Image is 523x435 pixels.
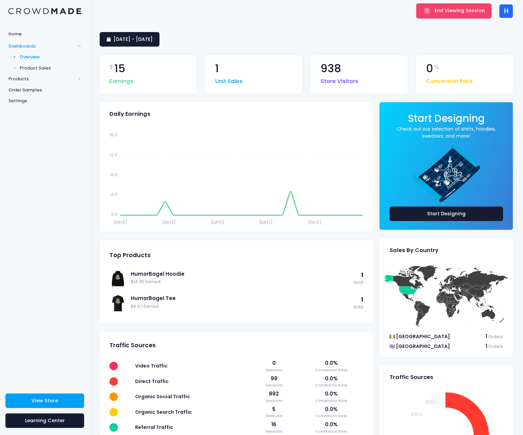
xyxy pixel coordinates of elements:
span: $ [109,63,113,71]
span: 0.0% [299,421,363,428]
span: Order Samples [8,87,81,93]
span: Earnings [109,74,133,86]
span: Top Products [109,252,151,259]
span: Organic Search Traffic [135,409,192,415]
tspan: 12.0 [110,152,117,158]
span: Conversion Rate [299,398,363,404]
a: HumorBagel Tee [131,295,350,302]
a: [DATE] - [DATE] [100,32,159,47]
span: 1 [485,343,487,350]
span: Traffic Sources [390,374,433,381]
span: 0.0% [299,375,363,382]
span: Daily Earnings [109,111,150,117]
span: Home [8,31,81,37]
span: 99 [255,375,293,382]
span: 1 [215,63,219,74]
span: % [434,63,439,71]
tspan: 8.0 [111,171,117,177]
a: Start Designing [390,207,503,221]
span: 1 [361,271,363,279]
a: Start Designing [408,117,485,124]
span: Referral Traffic [135,424,173,431]
span: Store Visitors [321,74,358,86]
span: End Viewing Session [434,7,485,14]
a: Check out our selection of shirts, hoodies, sweaters, and more! [390,126,503,140]
span: 892 [255,390,293,398]
span: Sessions [255,429,293,434]
span: Sold [353,279,363,286]
span: Product Sales [20,65,81,72]
span: Settings [8,98,81,104]
span: Organic Social Traffic [135,393,190,400]
button: End Viewing Session [416,3,492,18]
span: Unit Sales [215,74,243,86]
span: 1 [361,296,363,304]
span: Traffic Sources [109,342,156,349]
span: 5 [255,406,293,413]
span: Orders [488,344,503,349]
span: Sessions [255,367,293,373]
span: Sessions [255,382,293,388]
tspan: [DATE] [308,219,321,225]
span: [GEOGRAPHIC_DATA] [396,333,450,340]
span: Sold [353,304,363,310]
tspan: [DATE] [162,219,176,225]
span: View Store [31,397,58,404]
span: 0.0% [299,406,363,413]
span: 15 [115,63,125,74]
div: H [499,4,513,18]
span: Sessions [255,398,293,404]
span: Orders [488,334,503,339]
span: 0.0% [299,390,363,398]
img: Logo [8,8,81,15]
tspan: [DATE] [211,219,224,225]
a: Learning Center [5,413,84,428]
a: HumorBagel Hoodie [131,270,350,278]
span: 1 [485,333,487,340]
span: Sales By Country [390,247,439,254]
span: Conversion Rate [299,413,363,419]
span: [DATE] - [DATE] [114,36,153,43]
span: Products [8,76,75,82]
span: Conversion Rate [299,429,363,434]
span: Video Traffic [135,362,168,369]
span: Overview [20,54,81,60]
span: 938 [321,63,341,74]
tspan: 4.0 [111,191,117,197]
span: 0 [426,63,433,74]
span: $8.07 Earned [131,303,350,310]
span: Conversion Rate [426,74,473,86]
span: $14.05 Earned [131,279,350,285]
span: Conversion Rate [299,382,363,388]
span: 0 [255,359,293,367]
tspan: [DATE] [259,219,273,225]
span: 0.0% [299,359,363,367]
tspan: 16.0 [109,132,117,138]
span: [GEOGRAPHIC_DATA] [396,343,450,350]
span: Direct Traffic [135,378,169,385]
span: Learning Center [25,417,65,424]
span: Conversion Rate [299,367,363,373]
span: Start Designing [408,111,485,125]
span: Dashboards [8,43,75,50]
tspan: [DATE] [114,219,127,225]
a: View Store [5,393,84,408]
tspan: 0.0 [111,211,117,217]
span: 16 [255,421,293,428]
span: Sessions [255,413,293,419]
